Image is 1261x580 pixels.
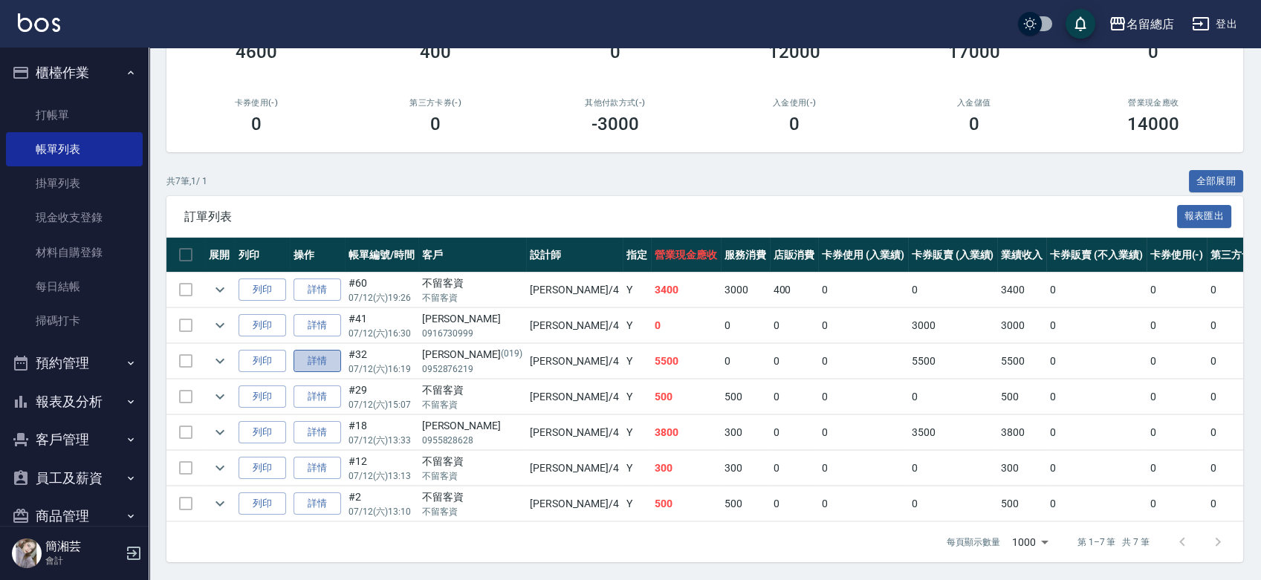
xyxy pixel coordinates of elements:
h2: 入金儲值 [902,98,1046,108]
button: expand row [209,492,231,515]
td: Y [623,415,651,450]
h3: 0 [969,114,979,134]
a: 每日結帳 [6,270,143,304]
div: 不留客資 [422,454,522,469]
td: [PERSON_NAME] /4 [526,415,623,450]
td: 3400 [997,273,1046,307]
th: 帳單編號/時間 [345,238,418,273]
td: 0 [651,308,721,343]
td: 0 [1046,486,1146,521]
td: 0 [818,451,908,486]
h3: 0 [430,114,441,134]
a: 詳情 [294,385,341,408]
h2: 其他付款方式(-) [543,98,687,108]
th: 卡券販賣 (入業績) [908,238,998,273]
p: 0955828628 [422,434,522,447]
td: 0 [908,273,998,307]
button: 名留總店 [1103,9,1180,39]
button: 櫃檯作業 [6,53,143,92]
td: 500 [651,379,721,414]
td: 400 [770,273,819,307]
h5: 簡湘芸 [45,539,121,554]
p: 會計 [45,554,121,567]
td: 0 [908,486,998,521]
p: 不留客資 [422,469,522,483]
p: 07/12 (六) 16:19 [349,362,415,376]
td: 0 [770,486,819,521]
p: 07/12 (六) 13:10 [349,505,415,518]
td: 0 [770,415,819,450]
div: 不留客資 [422,489,522,505]
h3: 0 [610,42,620,62]
td: #18 [345,415,418,450]
button: 列印 [239,492,286,515]
td: 0 [1147,379,1207,414]
p: 0952876219 [422,362,522,376]
p: 07/12 (六) 16:30 [349,327,415,340]
td: Y [623,379,651,414]
button: 列印 [239,278,286,302]
th: 展開 [205,238,235,273]
td: 300 [651,451,721,486]
button: 列印 [239,385,286,408]
h2: 入金使用(-) [723,98,867,108]
p: 0916730999 [422,327,522,340]
button: 列印 [239,421,286,444]
th: 設計師 [526,238,623,273]
td: 0 [770,379,819,414]
button: 列印 [239,350,286,373]
h3: 4600 [236,42,277,62]
td: [PERSON_NAME] /4 [526,451,623,486]
div: 不留客資 [422,382,522,398]
td: [PERSON_NAME] /4 [526,344,623,379]
a: 詳情 [294,421,341,444]
td: Y [623,308,651,343]
img: Person [12,538,42,568]
button: expand row [209,421,231,443]
td: Y [623,273,651,307]
p: 07/12 (六) 15:07 [349,398,415,411]
h3: 14000 [1127,114,1179,134]
button: 預約管理 [6,344,143,382]
p: 共 7 筆, 1 / 1 [166,175,207,188]
button: expand row [209,278,231,301]
button: 全部展開 [1189,170,1244,193]
h3: 0 [789,114,800,134]
button: 登出 [1186,10,1243,38]
td: 0 [721,344,770,379]
a: 掛單列表 [6,166,143,201]
td: 0 [818,486,908,521]
button: expand row [209,385,231,408]
button: expand row [209,314,231,336]
td: #32 [345,344,418,379]
div: 名留總店 [1127,15,1174,33]
img: Logo [18,13,60,32]
td: [PERSON_NAME] /4 [526,273,623,307]
td: 3400 [651,273,721,307]
h3: 0 [1148,42,1158,62]
p: 不留客資 [422,505,522,518]
a: 詳情 [294,492,341,515]
button: 報表及分析 [6,382,143,421]
th: 業績收入 [997,238,1046,273]
td: 0 [818,308,908,343]
p: 第 1–7 筆 共 7 筆 [1077,535,1150,549]
th: 營業現金應收 [651,238,721,273]
td: 0 [721,308,770,343]
td: 0 [818,273,908,307]
span: 訂單列表 [184,209,1177,224]
a: 帳單列表 [6,132,143,166]
h3: 17000 [948,42,1000,62]
button: 報表匯出 [1177,205,1232,228]
td: 0 [1147,273,1207,307]
td: #12 [345,451,418,486]
button: expand row [209,350,231,372]
td: 0 [1147,451,1207,486]
td: 0 [1046,344,1146,379]
button: expand row [209,457,231,479]
td: 0 [1046,379,1146,414]
td: 0 [908,379,998,414]
td: 0 [1147,486,1207,521]
h2: 營業現金應收 [1082,98,1226,108]
td: 0 [770,451,819,486]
